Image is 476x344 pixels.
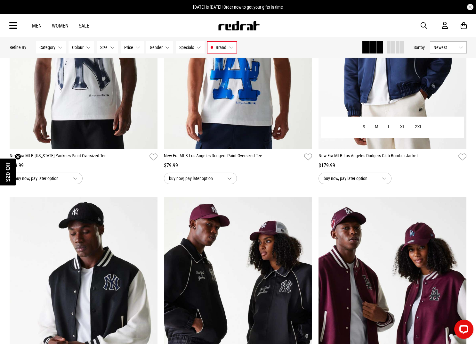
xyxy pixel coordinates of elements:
[176,41,205,53] button: Specials
[121,41,144,53] button: Price
[10,45,26,50] p: Refine By
[10,162,158,169] div: $79.99
[97,41,118,53] button: Size
[383,121,395,133] button: L
[319,173,391,184] button: buy now, pay later option
[15,175,68,182] span: buy now, pay later option
[193,4,283,10] span: [DATE] is [DATE]! Order now to get your gifts in time
[69,41,94,53] button: Colour
[15,153,21,160] button: Close teaser
[410,121,427,133] button: 2XL
[430,41,467,53] button: Newest
[52,23,69,29] a: Women
[146,41,173,53] button: Gender
[100,45,108,50] span: Size
[358,121,370,133] button: S
[10,152,147,162] a: New Era MLB [US_STATE] Yankees Paint Oversized Tee
[324,175,377,182] span: buy now, pay later option
[319,152,456,162] a: New Era MLB Los Angeles Dodgers Club Bomber Jacket
[150,45,163,50] span: Gender
[414,44,425,51] button: Sortby
[39,45,55,50] span: Category
[164,162,312,169] div: $79.99
[216,45,226,50] span: Brand
[179,45,194,50] span: Specials
[395,121,410,133] button: XL
[164,173,237,184] button: buy now, pay later option
[79,23,89,29] a: Sale
[5,162,11,182] span: $20 Off
[449,317,476,344] iframe: LiveChat chat widget
[207,41,237,53] button: Brand
[319,162,467,169] div: $179.99
[370,121,383,133] button: M
[164,152,302,162] a: New Era MLB Los Angeles Dodgers Paint Oversized Tee
[36,41,66,53] button: Category
[124,45,133,50] span: Price
[421,45,425,50] span: by
[169,175,222,182] span: buy now, pay later option
[72,45,84,50] span: Colour
[218,21,260,30] img: Redrat logo
[10,173,83,184] button: buy now, pay later option
[433,45,456,50] span: Newest
[32,23,42,29] a: Men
